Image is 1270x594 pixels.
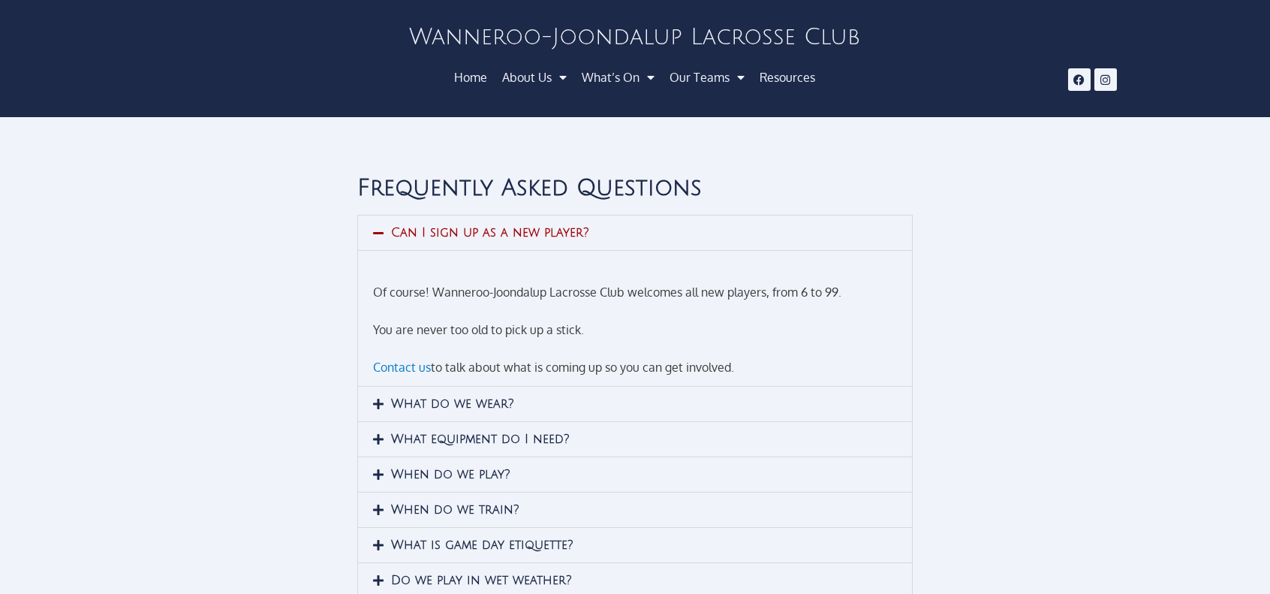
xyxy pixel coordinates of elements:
[662,64,752,91] a: Our Teams
[391,397,514,411] a: What do we wear?
[391,538,573,552] a: What is game day etiquette?
[358,528,912,562] div: What is game day etiquette?
[447,64,495,91] a: Home
[752,64,823,91] a: Resources
[357,177,913,200] h2: Frequently Asked Questions
[391,433,570,446] a: What equipment do I need?
[391,226,589,240] a: Can I sign up as a new player?
[261,26,1008,49] h2: Wanneroo-Joondalup Lacrosse Club
[358,250,912,386] div: Can I sign up as a new player?
[495,64,574,91] a: About Us
[373,360,897,375] p: to talk about what is coming up so you can get involved.
[391,574,572,587] a: Do we play in wet weather?
[373,322,897,337] p: You are never too old to pick up a stick.
[391,503,519,517] a: When do we train?
[373,285,841,300] span: Of course! Wanneroo-Joondalup Lacrosse Club welcomes all new players, from 6 to 99.
[358,216,912,250] div: Can I sign up as a new player?
[391,468,510,481] a: When do we play?
[358,493,912,527] div: When do we train?
[574,64,662,91] a: What’s On
[373,360,431,375] a: Contact us
[261,64,1008,91] nav: Menu
[358,387,912,421] div: What do we wear?
[358,422,912,457] div: What equipment do I need?
[358,457,912,492] div: When do we play?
